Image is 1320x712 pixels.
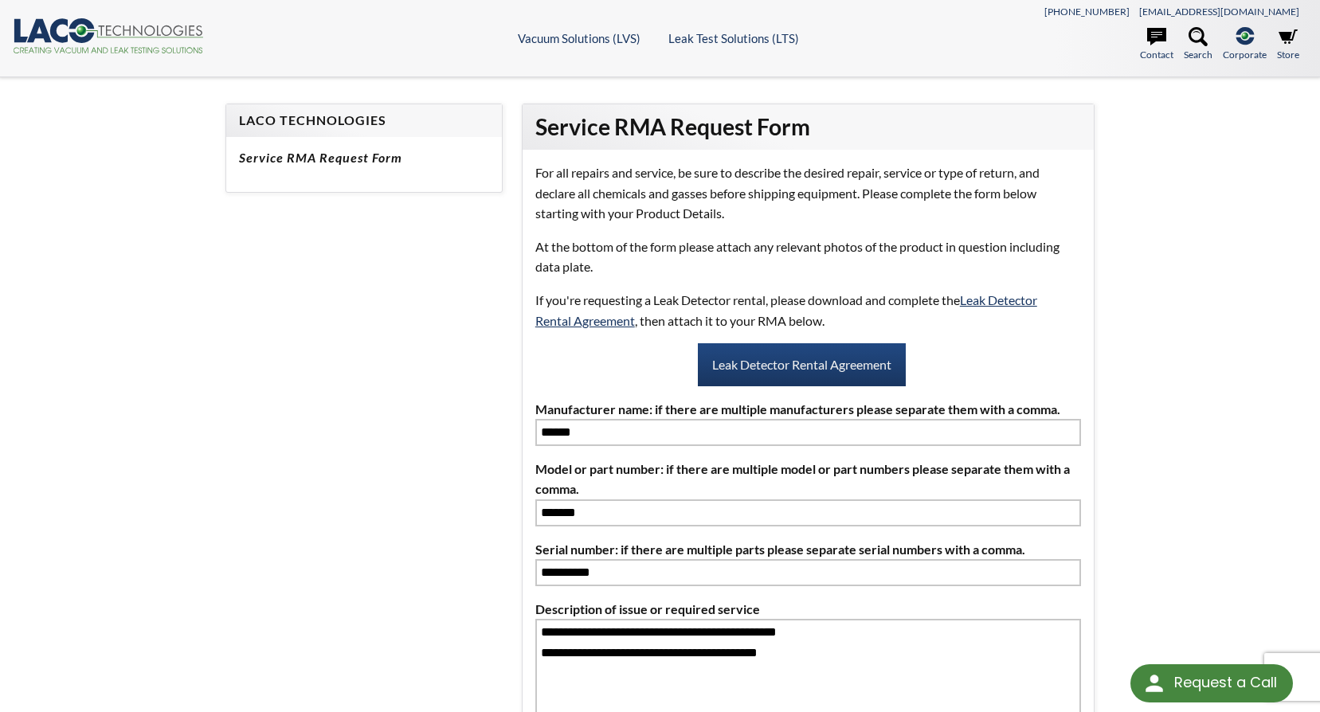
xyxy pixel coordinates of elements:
[1044,6,1130,18] a: [PHONE_NUMBER]
[535,112,1081,142] h2: Service RMA Request Form
[518,31,640,45] a: Vacuum Solutions (LVS)
[1139,6,1299,18] a: [EMAIL_ADDRESS][DOMAIN_NAME]
[668,31,799,45] a: Leak Test Solutions (LTS)
[535,292,1037,328] a: Leak Detector Rental Agreement
[1130,664,1293,702] div: Request a Call
[1174,664,1277,701] div: Request a Call
[1184,27,1212,62] a: Search
[535,237,1069,277] p: At the bottom of the form please attach any relevant photos of the product in question including ...
[1223,47,1267,62] span: Corporate
[535,399,1081,420] label: Manufacturer name: if there are multiple manufacturers please separate them with a comma.
[535,459,1081,499] label: Model or part number: if there are multiple model or part numbers please separate them with a comma.
[1140,27,1173,62] a: Contact
[535,290,1069,331] p: If you're requesting a Leak Detector rental, please download and complete the , then attach it to...
[239,150,488,166] h5: Service RMA Request Form
[535,162,1069,224] p: For all repairs and service, be sure to describe the desired repair, service or type of return, a...
[1142,671,1167,696] img: round button
[535,599,1081,620] label: Description of issue or required service
[239,112,488,129] h4: LACO Technologies
[1277,27,1299,62] a: Store
[698,343,906,386] a: Leak Detector Rental Agreement
[535,539,1081,560] label: Serial number: if there are multiple parts please separate serial numbers with a comma.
